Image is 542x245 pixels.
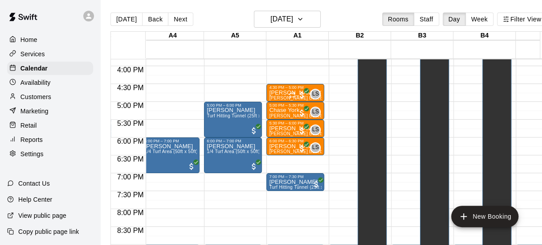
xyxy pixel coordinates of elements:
a: Availability [7,76,93,89]
p: Marketing [20,107,49,116]
span: All customers have paid [297,126,306,135]
div: 5:00 PM – 5:30 PM [269,103,322,108]
p: Home [20,35,37,44]
div: 6:00 PM – 7:00 PM: Ryder Koshover [142,137,200,173]
button: Next [168,12,193,26]
div: 6:00 PM – 6:30 PM: Sawyer Ross [266,137,324,155]
div: 4:30 PM – 5:00 PM: Leo Seminati (Hitting or Fielding) Baseball/Softball [266,84,324,102]
div: 6:00 PM – 7:00 PM: Ryder Koshover [204,137,262,173]
span: 4:00 PM [115,66,146,74]
span: Turf Hitting Tunnel (25ft x 50ft) [207,113,272,118]
button: Staff [414,12,439,26]
div: 7:00 PM – 7:30 PM: Turf Hitting Tunnel (25ft x 50ft) [266,173,324,191]
div: A5 [204,32,266,40]
div: 5:30 PM – 6:00 PM: AJ Miosi [266,120,324,137]
div: Leo Seminati [310,107,321,117]
a: Marketing [7,104,93,118]
h6: [DATE] [270,13,293,25]
div: 6:00 PM – 7:00 PM [144,139,197,143]
span: 5:00 PM [115,102,146,109]
a: Settings [7,147,93,161]
div: 5:00 PM – 6:00 PM: Parker McHugh [204,102,262,137]
span: 6:00 PM [115,137,146,145]
span: [PERSON_NAME] Baseball/Softball (Hitting or Fielding) [269,96,387,100]
div: Leo Seminati [310,142,321,153]
a: Retail [7,119,93,132]
a: Calendar [7,62,93,75]
span: All customers have paid [249,162,258,171]
span: All customers have paid [312,180,321,189]
span: 5:30 PM [115,120,146,127]
span: Leo Seminati [314,89,321,100]
span: Leo Seminati [314,142,321,153]
button: [DATE] [110,12,143,26]
a: Customers [7,90,93,104]
span: [PERSON_NAME] Baseball/Softball (Hitting or Fielding) [269,131,387,136]
span: [PERSON_NAME] Baseball/Softball (Hitting or Fielding) [269,149,387,154]
span: All customers have paid [297,144,306,153]
button: Week [465,12,493,26]
p: Customers [20,92,51,101]
p: Reports [20,135,43,144]
span: 8:00 PM [115,209,146,216]
div: Leo Seminati [310,89,321,100]
p: View public page [18,211,66,220]
div: B3 [391,32,453,40]
span: 7:00 PM [115,173,146,181]
button: add [451,206,518,227]
div: 6:00 PM – 6:30 PM [269,139,322,143]
button: Rooms [382,12,414,26]
p: Help Center [18,195,52,204]
span: Leo Seminati [314,125,321,135]
div: 5:00 PM – 5:30 PM: Chase York [266,102,324,120]
div: Leo Seminati [310,125,321,135]
a: Services [7,47,93,61]
div: 5:30 PM – 6:00 PM [269,121,322,125]
p: Settings [20,149,44,158]
div: B2 [329,32,391,40]
span: All customers have paid [187,162,196,171]
p: Availability [20,78,51,87]
span: LS [312,143,319,152]
p: Calendar [20,64,48,73]
div: A1 [266,32,329,40]
div: 5:00 PM – 6:00 PM [207,103,259,108]
a: Reports [7,133,93,146]
span: [PERSON_NAME] Baseball/Softball (Hitting or Fielding) [269,113,387,118]
p: Contact Us [18,179,50,188]
span: Turf Hitting Tunnel (25ft x 50ft) [269,185,334,190]
button: Back [142,12,168,26]
span: 7:30 PM [115,191,146,199]
span: LS [312,108,319,116]
div: 7:00 PM – 7:30 PM [269,174,322,179]
span: 1/4 Turf Area (50ft x 50ft) [207,149,260,154]
button: [DATE] [254,11,321,28]
p: Services [20,50,45,58]
span: 8:30 PM [115,227,146,234]
a: Home [7,33,93,46]
div: 6:00 PM – 7:00 PM [207,139,259,143]
p: Retail [20,121,37,130]
span: LS [312,125,319,134]
span: LS [312,90,319,99]
span: 1/4 Turf Area (50ft x 50ft) [144,149,198,154]
span: 6:30 PM [115,155,146,163]
div: B4 [453,32,516,40]
span: 4:30 PM [115,84,146,91]
span: All customers have paid [297,108,306,117]
div: A4 [142,32,204,40]
span: All customers have paid [297,91,306,100]
div: 4:30 PM – 5:00 PM [269,85,322,90]
p: Copy public page link [18,227,79,236]
span: Leo Seminati [314,107,321,117]
button: Day [443,12,466,26]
